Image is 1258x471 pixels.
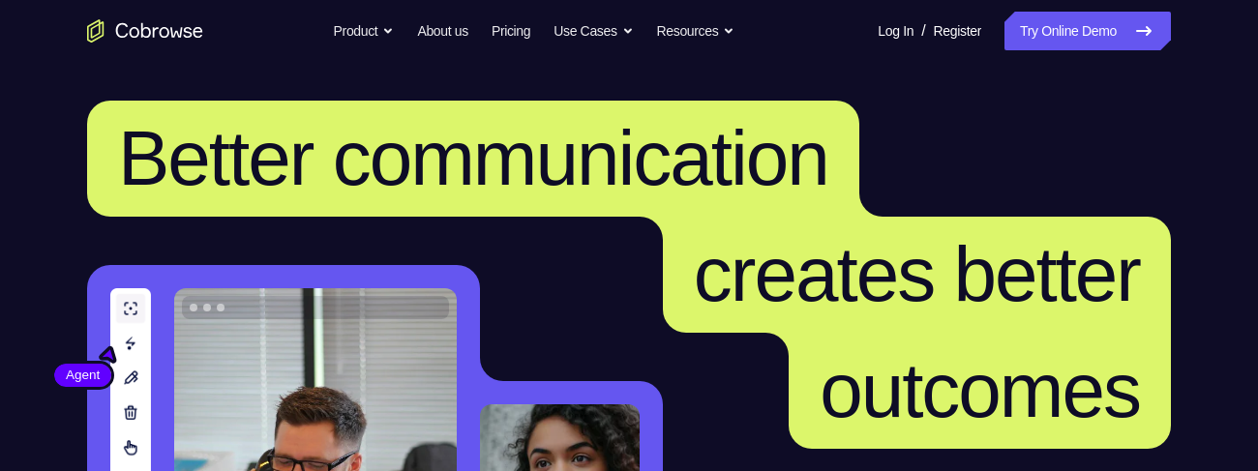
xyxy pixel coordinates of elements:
[934,12,981,50] a: Register
[492,12,530,50] a: Pricing
[87,19,203,43] a: Go to the home page
[921,19,925,43] span: /
[334,12,395,50] button: Product
[118,115,828,201] span: Better communication
[554,12,633,50] button: Use Cases
[694,231,1140,317] span: creates better
[417,12,467,50] a: About us
[878,12,914,50] a: Log In
[820,347,1140,433] span: outcomes
[657,12,735,50] button: Resources
[1004,12,1171,50] a: Try Online Demo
